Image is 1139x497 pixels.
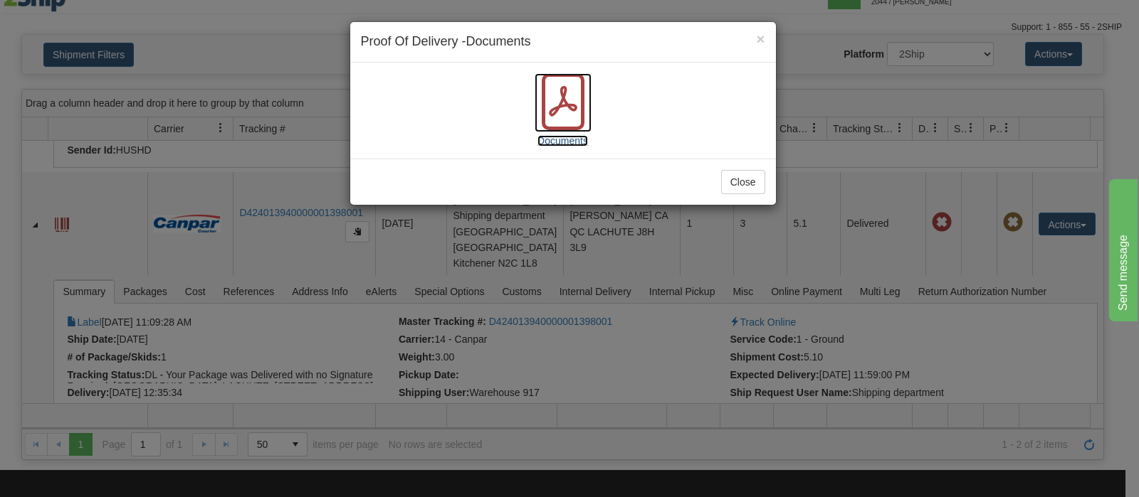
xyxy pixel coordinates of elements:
button: Close [756,31,765,46]
span: Documents [466,34,531,48]
h4: Proof Of Delivery - [361,33,765,51]
div: Send message [11,9,132,26]
span: × [756,31,765,47]
a: Documents [535,121,592,146]
span: Documents [537,135,588,146]
button: Close [721,170,765,194]
iframe: chat widget [1106,176,1138,321]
